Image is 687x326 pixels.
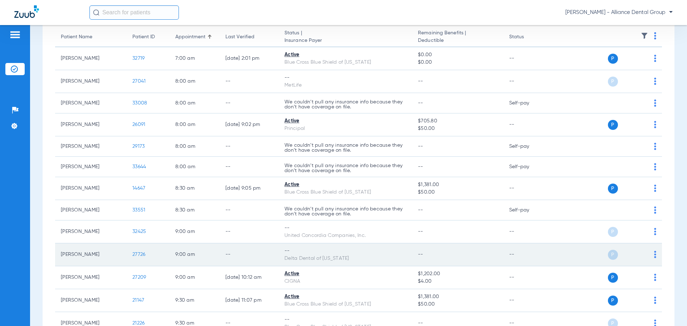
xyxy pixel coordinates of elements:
[220,200,279,220] td: --
[170,136,220,157] td: 8:00 AM
[418,101,423,106] span: --
[132,208,145,213] span: 33551
[418,164,423,169] span: --
[132,122,145,127] span: 26091
[284,224,406,232] div: --
[503,27,552,47] th: Status
[170,93,220,113] td: 8:00 AM
[220,47,279,70] td: [DATE] 2:01 PM
[220,177,279,200] td: [DATE] 9:05 PM
[89,5,179,20] input: Search for patients
[55,266,127,289] td: [PERSON_NAME]
[654,297,656,304] img: group-dot-blue.svg
[503,136,552,157] td: Self-pay
[55,289,127,312] td: [PERSON_NAME]
[55,200,127,220] td: [PERSON_NAME]
[503,70,552,93] td: --
[418,117,497,125] span: $705.80
[132,101,147,106] span: 33008
[284,181,406,189] div: Active
[284,117,406,125] div: Active
[220,157,279,177] td: --
[55,220,127,243] td: [PERSON_NAME]
[284,99,406,110] p: We couldn’t pull any insurance info because they don’t have coverage on file.
[170,113,220,136] td: 8:00 AM
[170,177,220,200] td: 8:30 AM
[55,47,127,70] td: [PERSON_NAME]
[55,136,127,157] td: [PERSON_NAME]
[503,157,552,177] td: Self-pay
[503,200,552,220] td: Self-pay
[418,293,497,301] span: $1,381.00
[220,220,279,243] td: --
[220,70,279,93] td: --
[170,70,220,93] td: 8:00 AM
[170,47,220,70] td: 7:00 AM
[654,32,656,39] img: group-dot-blue.svg
[55,113,127,136] td: [PERSON_NAME]
[418,321,423,326] span: --
[55,177,127,200] td: [PERSON_NAME]
[132,33,164,41] div: Patient ID
[654,185,656,192] img: group-dot-blue.svg
[418,37,497,44] span: Deductible
[284,232,406,239] div: United Concordia Companies, Inc.
[14,5,39,18] img: Zuub Logo
[503,266,552,289] td: --
[132,229,146,234] span: 32425
[61,33,92,41] div: Patient Name
[61,33,121,41] div: Patient Name
[608,184,618,194] span: P
[418,229,423,234] span: --
[608,77,618,87] span: P
[284,143,406,153] p: We couldn’t pull any insurance info because they don’t have coverage on file.
[418,59,497,66] span: $0.00
[654,228,656,235] img: group-dot-blue.svg
[418,301,497,308] span: $50.00
[93,9,99,16] img: Search Icon
[284,278,406,285] div: CIGNA
[284,125,406,132] div: Principal
[418,270,497,278] span: $1,202.00
[284,163,406,173] p: We couldn’t pull any insurance info because they don’t have coverage on file.
[503,220,552,243] td: --
[132,56,145,61] span: 32719
[175,33,214,41] div: Appointment
[418,79,423,84] span: --
[55,93,127,113] td: [PERSON_NAME]
[418,278,497,285] span: $4.00
[608,54,618,64] span: P
[503,47,552,70] td: --
[654,78,656,85] img: group-dot-blue.svg
[225,33,254,41] div: Last Verified
[175,33,205,41] div: Appointment
[284,206,406,216] p: We couldn’t pull any insurance info because they don’t have coverage on file.
[225,33,273,41] div: Last Verified
[170,220,220,243] td: 9:00 AM
[132,164,146,169] span: 33644
[284,255,406,262] div: Delta Dental of [US_STATE]
[284,247,406,255] div: --
[132,33,155,41] div: Patient ID
[132,144,145,149] span: 29173
[654,143,656,150] img: group-dot-blue.svg
[55,157,127,177] td: [PERSON_NAME]
[132,186,145,191] span: 14647
[284,51,406,59] div: Active
[284,59,406,66] div: Blue Cross Blue Shield of [US_STATE]
[55,243,127,266] td: [PERSON_NAME]
[284,316,406,323] div: --
[412,27,503,47] th: Remaining Benefits |
[55,70,127,93] td: [PERSON_NAME]
[654,274,656,281] img: group-dot-blue.svg
[170,200,220,220] td: 8:30 AM
[654,99,656,107] img: group-dot-blue.svg
[608,250,618,260] span: P
[608,120,618,130] span: P
[418,189,497,196] span: $50.00
[503,177,552,200] td: --
[654,121,656,128] img: group-dot-blue.svg
[284,270,406,278] div: Active
[132,252,145,257] span: 27726
[503,93,552,113] td: Self-pay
